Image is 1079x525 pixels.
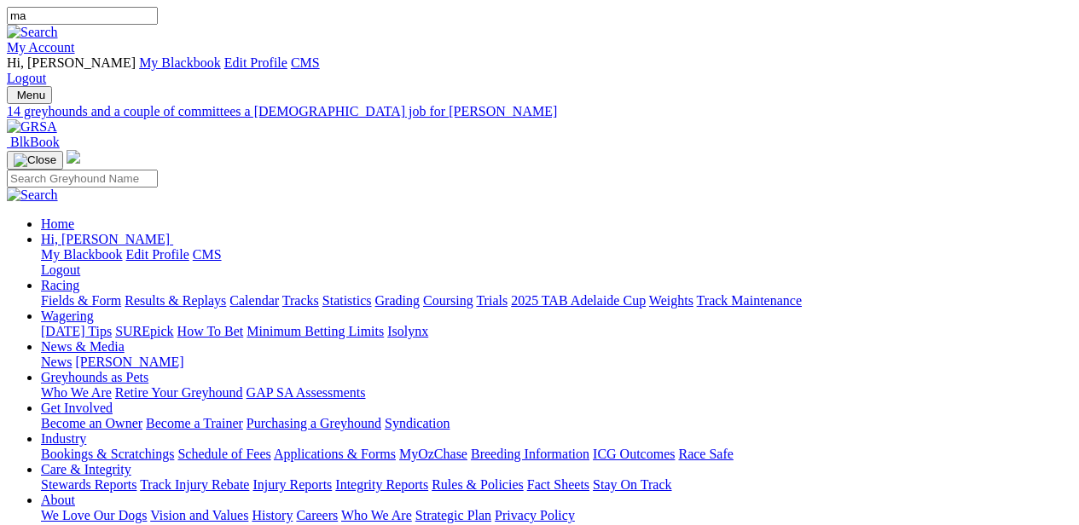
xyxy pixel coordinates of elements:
[150,508,248,522] a: Vision and Values
[41,477,1072,493] div: Care & Integrity
[385,416,450,430] a: Syndication
[41,416,142,430] a: Become an Owner
[649,293,693,308] a: Weights
[14,153,56,167] img: Close
[432,477,524,492] a: Rules & Policies
[296,508,338,522] a: Careers
[247,385,366,400] a: GAP SA Assessments
[41,232,173,246] a: Hi, [PERSON_NAME]
[126,247,189,262] a: Edit Profile
[41,293,121,308] a: Fields & Form
[399,447,467,461] a: MyOzChase
[193,247,222,262] a: CMS
[252,508,293,522] a: History
[375,293,420,308] a: Grading
[41,385,1072,401] div: Greyhounds as Pets
[41,324,112,338] a: [DATE] Tips
[247,416,381,430] a: Purchasing a Greyhound
[41,431,86,446] a: Industry
[41,416,1072,431] div: Get Involved
[140,477,249,492] a: Track Injury Rebate
[7,55,1072,86] div: My Account
[139,55,221,70] a: My Blackbook
[7,40,75,55] a: My Account
[41,278,79,292] a: Racing
[335,477,428,492] a: Integrity Reports
[177,324,244,338] a: How To Bet
[7,86,52,104] button: Toggle navigation
[7,151,63,170] button: Toggle navigation
[17,89,45,101] span: Menu
[10,135,60,149] span: BlkBook
[697,293,802,308] a: Track Maintenance
[146,416,243,430] a: Become a Trainer
[41,293,1072,309] div: Racing
[423,293,473,308] a: Coursing
[678,447,733,461] a: Race Safe
[41,508,1072,523] div: About
[291,55,320,70] a: CMS
[41,309,94,323] a: Wagering
[41,262,80,277] a: Logout
[41,355,72,369] a: News
[75,355,183,369] a: [PERSON_NAME]
[7,71,46,85] a: Logout
[471,447,589,461] a: Breeding Information
[41,339,125,354] a: News & Media
[41,355,1072,370] div: News & Media
[41,324,1072,339] div: Wagering
[41,216,74,231] a: Home
[41,493,75,507] a: About
[41,247,1072,278] div: Hi, [PERSON_NAME]
[247,324,384,338] a: Minimum Betting Limits
[387,324,428,338] a: Isolynx
[41,232,170,246] span: Hi, [PERSON_NAME]
[41,401,113,415] a: Get Involved
[125,293,226,308] a: Results & Replays
[282,293,319,308] a: Tracks
[527,477,589,492] a: Fact Sheets
[41,508,147,522] a: We Love Our Dogs
[224,55,287,70] a: Edit Profile
[115,324,173,338] a: SUREpick
[7,135,60,149] a: BlkBook
[7,104,1072,119] a: 14 greyhounds and a couple of committees a [DEMOGRAPHIC_DATA] job for [PERSON_NAME]
[415,508,491,522] a: Strategic Plan
[41,370,148,384] a: Greyhounds as Pets
[115,385,243,400] a: Retire Your Greyhound
[41,247,123,262] a: My Blackbook
[593,477,671,492] a: Stay On Track
[41,447,174,461] a: Bookings & Scratchings
[7,7,158,25] input: Search
[7,55,136,70] span: Hi, [PERSON_NAME]
[177,447,270,461] a: Schedule of Fees
[322,293,372,308] a: Statistics
[229,293,279,308] a: Calendar
[7,170,158,187] input: Search
[511,293,646,308] a: 2025 TAB Adelaide Cup
[495,508,575,522] a: Privacy Policy
[476,293,508,308] a: Trials
[252,477,332,492] a: Injury Reports
[7,119,57,135] img: GRSA
[274,447,396,461] a: Applications & Forms
[41,462,131,476] a: Care & Integrity
[41,447,1072,462] div: Industry
[41,477,136,492] a: Stewards Reports
[341,508,412,522] a: Who We Are
[7,25,58,40] img: Search
[67,150,80,164] img: logo-grsa-white.png
[7,187,58,203] img: Search
[41,385,112,400] a: Who We Are
[593,447,675,461] a: ICG Outcomes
